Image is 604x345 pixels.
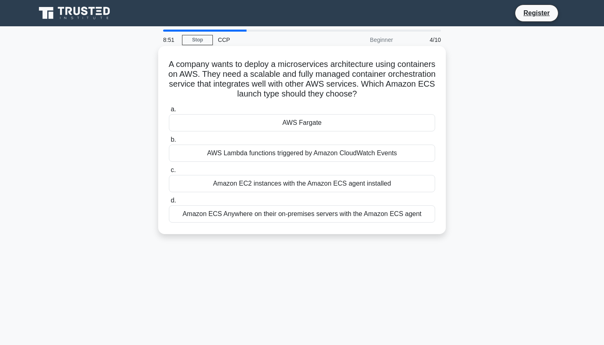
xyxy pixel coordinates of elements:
div: AWS Fargate [169,114,435,131]
div: Amazon ECS Anywhere on their on-premises servers with the Amazon ECS agent [169,205,435,223]
h5: A company wants to deploy a microservices architecture using containers on AWS. They need a scala... [168,59,436,99]
a: Stop [182,35,213,45]
span: b. [171,136,176,143]
span: c. [171,166,175,173]
a: Register [519,8,555,18]
div: Amazon EC2 instances with the Amazon ECS agent installed [169,175,435,192]
div: 8:51 [158,32,182,48]
div: AWS Lambda functions triggered by Amazon CloudWatch Events [169,145,435,162]
span: d. [171,197,176,204]
span: a. [171,106,176,113]
div: CCP [213,32,326,48]
div: 4/10 [398,32,446,48]
div: Beginner [326,32,398,48]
